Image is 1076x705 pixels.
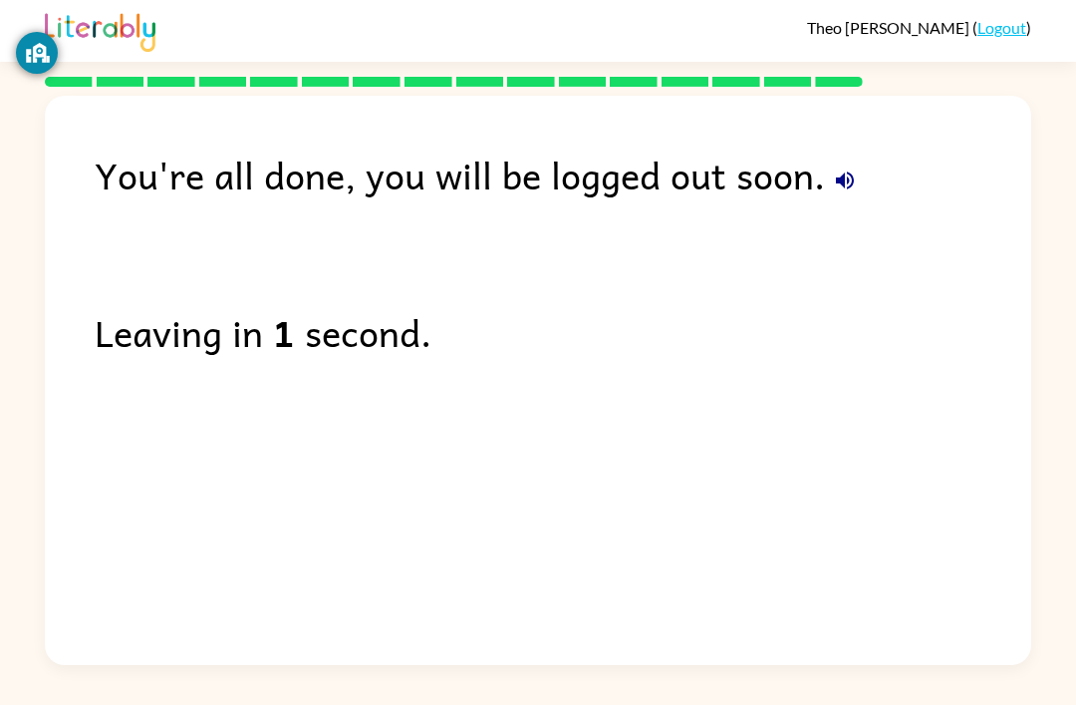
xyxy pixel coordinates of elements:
span: Theo [PERSON_NAME] [807,18,972,37]
button: GoGuardian Privacy Information [16,32,58,74]
div: You're all done, you will be logged out soon. [95,146,1031,203]
a: Logout [977,18,1026,37]
img: Literably [45,8,155,52]
b: 1 [273,303,295,361]
div: Leaving in second. [95,303,1031,361]
div: ( ) [807,18,1031,37]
